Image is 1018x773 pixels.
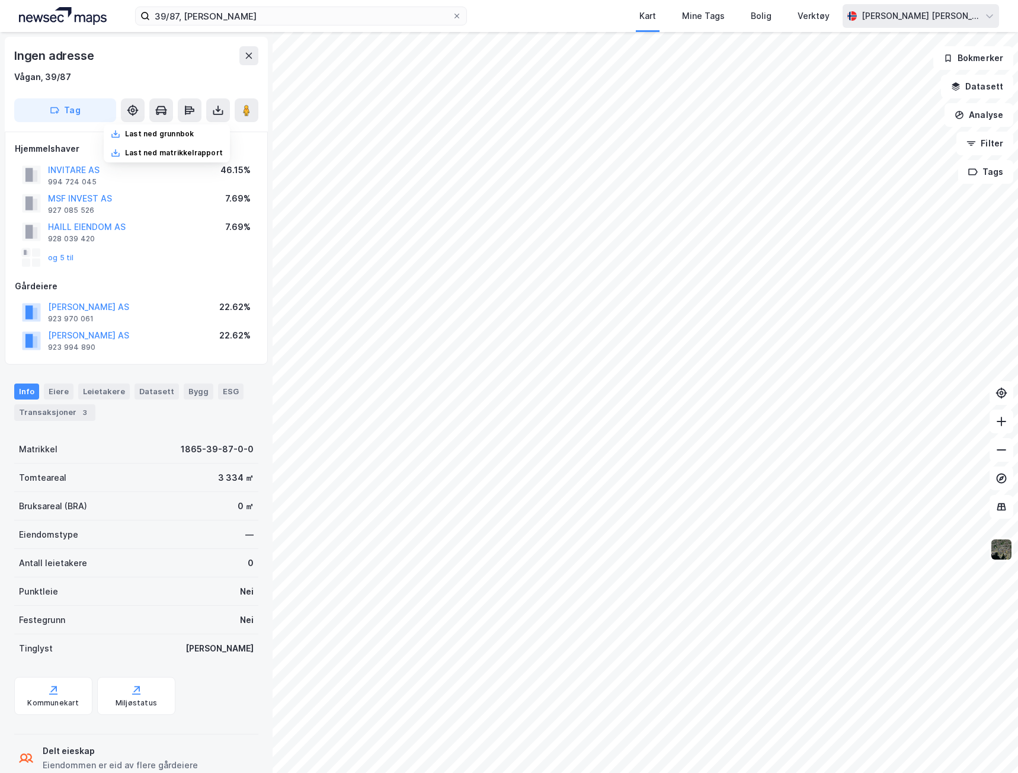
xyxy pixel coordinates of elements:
div: Bruksareal (BRA) [19,499,87,513]
div: Antall leietakere [19,556,87,570]
button: Filter [956,132,1013,155]
div: Hjemmelshaver [15,142,258,156]
div: 1865-39-87-0-0 [181,442,254,456]
div: Bygg [184,384,213,399]
div: Mine Tags [682,9,725,23]
div: 0 [248,556,254,570]
iframe: Chat Widget [959,716,1018,773]
img: logo.a4113a55bc3d86da70a041830d287a7e.svg [19,7,107,25]
div: Festegrunn [19,613,65,627]
div: Eiendomstype [19,528,78,542]
div: 46.15% [220,163,251,177]
button: Bokmerker [933,46,1013,70]
div: Leietakere [78,384,130,399]
div: Tomteareal [19,471,66,485]
div: 7.69% [225,220,251,234]
div: Eiendommen er eid av flere gårdeiere [43,758,198,772]
div: Ingen adresse [14,46,96,65]
div: Last ned grunnbok [125,129,194,139]
div: 3 [79,407,91,419]
div: Delt eieskap [43,744,198,758]
div: Nei [240,613,254,627]
div: [PERSON_NAME] [185,641,254,656]
div: 0 ㎡ [238,499,254,513]
div: 923 970 061 [48,314,94,324]
img: 9k= [990,538,1013,561]
div: Gårdeiere [15,279,258,293]
div: 7.69% [225,191,251,206]
div: Miljøstatus [116,698,157,708]
div: Kommunekart [27,698,79,708]
button: Tags [958,160,1013,184]
div: Eiere [44,384,73,399]
div: Vågan, 39/87 [14,70,71,84]
div: Last ned matrikkelrapport [125,148,223,158]
div: 927 085 526 [48,206,94,215]
div: — [245,528,254,542]
div: Bolig [751,9,771,23]
div: ESG [218,384,244,399]
div: Nei [240,584,254,599]
div: Info [14,384,39,399]
div: 994 724 045 [48,177,97,187]
div: Kontrollprogram for chat [959,716,1018,773]
div: Datasett [135,384,179,399]
div: Verktøy [798,9,830,23]
button: Datasett [941,75,1013,98]
div: Tinglyst [19,641,53,656]
div: Kart [639,9,656,23]
button: Tag [14,98,116,122]
div: 22.62% [219,328,251,343]
div: 928 039 420 [48,234,95,244]
div: 22.62% [219,300,251,314]
input: Søk på adresse, matrikkel, gårdeiere, leietakere eller personer [150,7,452,25]
div: Transaksjoner [14,404,95,421]
div: Punktleie [19,584,58,599]
div: 923 994 890 [48,343,95,352]
div: Matrikkel [19,442,57,456]
button: Analyse [945,103,1013,127]
div: [PERSON_NAME] [PERSON_NAME] [862,9,980,23]
div: 3 334 ㎡ [218,471,254,485]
